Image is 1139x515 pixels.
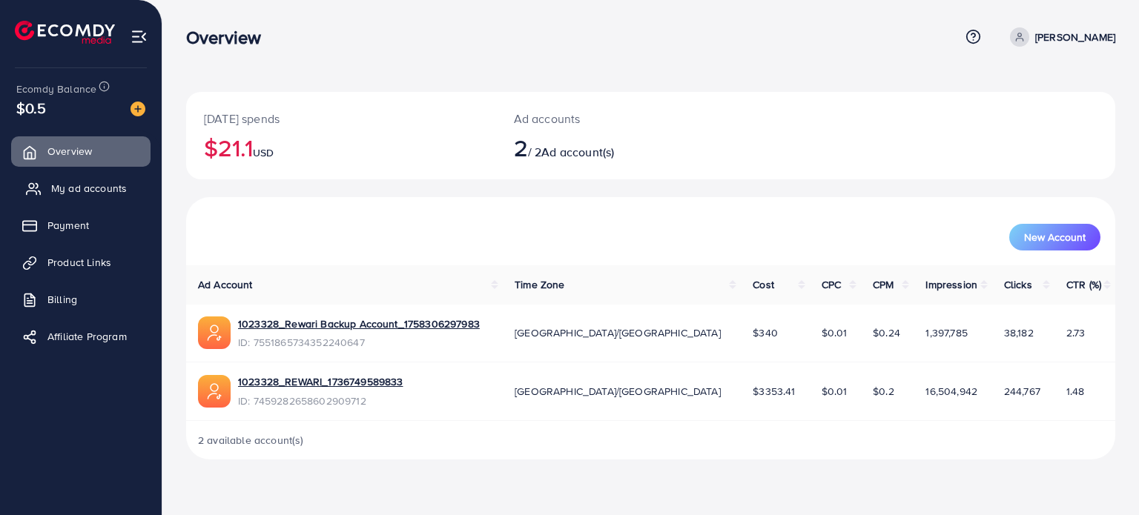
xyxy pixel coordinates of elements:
[1009,224,1100,250] button: New Account
[204,133,478,162] h2: $21.1
[873,384,894,399] span: $0.2
[51,181,127,196] span: My ad accounts
[131,28,148,45] img: menu
[873,277,894,292] span: CPM
[873,325,900,340] span: $0.24
[925,325,967,340] span: 1,397,785
[1024,232,1086,242] span: New Account
[1004,27,1115,47] a: [PERSON_NAME]
[753,277,774,292] span: Cost
[1004,384,1040,399] span: 244,767
[131,102,145,116] img: image
[186,27,273,48] h3: Overview
[822,384,848,399] span: $0.01
[1035,28,1115,46] p: [PERSON_NAME]
[11,247,151,277] a: Product Links
[198,277,253,292] span: Ad Account
[1066,384,1085,399] span: 1.48
[238,374,403,389] a: 1023328_REWARI_1736749589833
[925,384,977,399] span: 16,504,942
[16,97,47,119] span: $0.5
[47,144,92,159] span: Overview
[11,285,151,314] a: Billing
[1004,325,1034,340] span: 38,182
[47,329,127,344] span: Affiliate Program
[47,292,77,307] span: Billing
[16,82,96,96] span: Ecomdy Balance
[515,384,721,399] span: [GEOGRAPHIC_DATA]/[GEOGRAPHIC_DATA]
[15,21,115,44] img: logo
[238,316,480,331] a: 1023328_Rewari Backup Account_1758306297983
[1066,325,1086,340] span: 2.73
[198,433,304,448] span: 2 available account(s)
[11,173,151,203] a: My ad accounts
[198,316,231,349] img: ic-ads-acc.e4c84228.svg
[1076,448,1128,504] iframe: Chat
[925,277,977,292] span: Impression
[822,277,841,292] span: CPC
[253,145,274,160] span: USD
[515,325,721,340] span: [GEOGRAPHIC_DATA]/[GEOGRAPHIC_DATA]
[238,393,403,408] span: ID: 7459282658602909712
[11,136,151,166] a: Overview
[238,335,480,350] span: ID: 7551865734352240647
[753,384,795,399] span: $3353.41
[1004,277,1032,292] span: Clicks
[47,218,89,233] span: Payment
[514,130,528,165] span: 2
[515,277,564,292] span: Time Zone
[514,133,710,162] h2: / 2
[1066,277,1101,292] span: CTR (%)
[11,210,151,240] a: Payment
[204,110,478,127] p: [DATE] spends
[11,322,151,351] a: Affiliate Program
[541,144,614,160] span: Ad account(s)
[822,325,848,340] span: $0.01
[514,110,710,127] p: Ad accounts
[753,325,778,340] span: $340
[47,255,111,270] span: Product Links
[198,375,231,408] img: ic-ads-acc.e4c84228.svg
